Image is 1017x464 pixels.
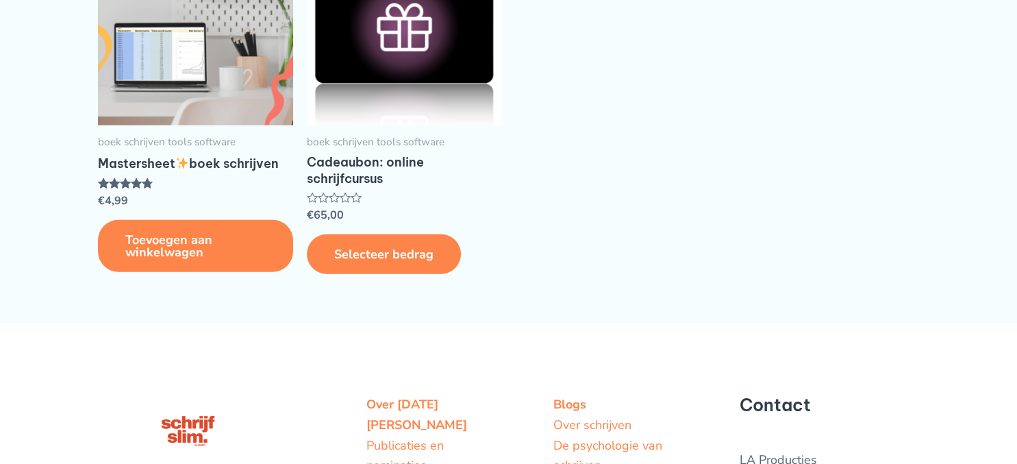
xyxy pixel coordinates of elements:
span: boek schrijven tools software [307,136,502,149]
bdi: 65,00 [307,208,344,223]
span: Gewaardeerd uit 5 [98,178,151,225]
bdi: 4,99 [98,193,128,208]
span: € [98,193,105,208]
a: Selecteer opties voor “Cadeaubon: online schrijfcursus” [307,234,461,274]
h2: Cadeaubon: online schrijfcursus [307,154,502,186]
a: Blogs [553,396,586,413]
img: ✨ [176,157,188,169]
a: Cadeaubon: online schrijfcursus [307,154,502,193]
a: Mastersheet✨boek schrijven [98,156,293,178]
a: Toevoegen aan winkelwagen: “Mastersheet ✨ boek schrijven“ [98,220,293,272]
a: Over schrijven [553,417,631,433]
a: Over [DATE][PERSON_NAME] [366,396,467,433]
h2: Mastersheet boek schrijven [98,156,293,171]
h5: Contact [740,395,920,415]
span: boek schrijven tools software [98,136,293,149]
span: € [307,208,314,223]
